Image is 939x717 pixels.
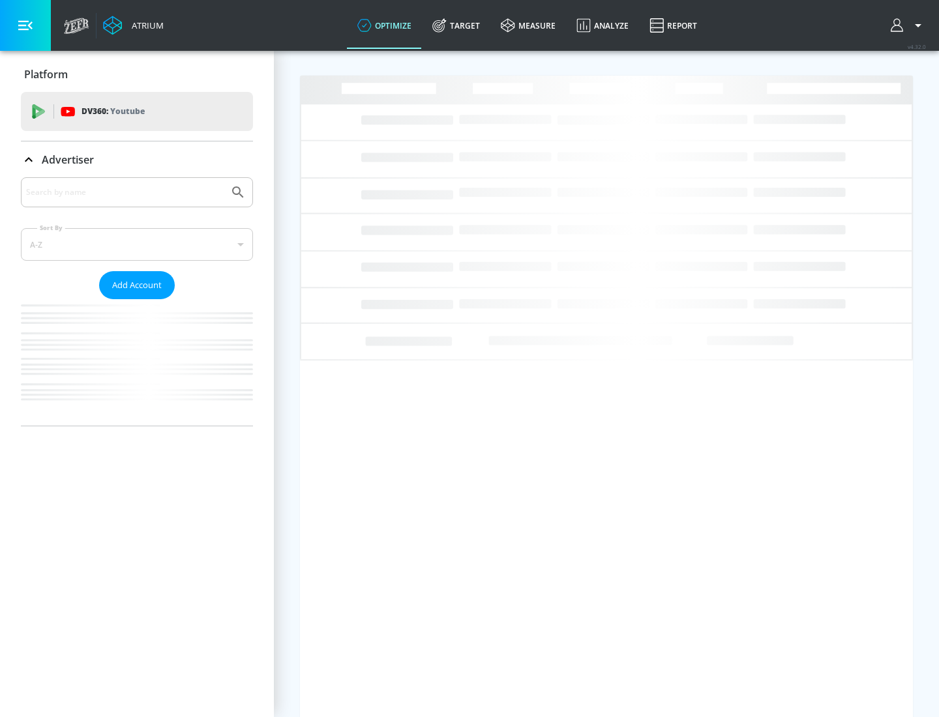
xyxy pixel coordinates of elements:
span: v 4.32.0 [908,43,926,50]
a: optimize [347,2,422,49]
a: Target [422,2,490,49]
p: Advertiser [42,153,94,167]
div: Platform [21,56,253,93]
p: Youtube [110,104,145,118]
nav: list of Advertiser [21,299,253,426]
div: A-Z [21,228,253,261]
a: Report [639,2,708,49]
div: Advertiser [21,141,253,178]
p: DV360: [82,104,145,119]
div: Atrium [127,20,164,31]
label: Sort By [37,224,65,232]
a: Atrium [103,16,164,35]
div: DV360: Youtube [21,92,253,131]
div: Advertiser [21,177,253,426]
span: Add Account [112,278,162,293]
a: Analyze [566,2,639,49]
input: Search by name [26,184,224,201]
p: Platform [24,67,68,81]
button: Add Account [99,271,175,299]
a: measure [490,2,566,49]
